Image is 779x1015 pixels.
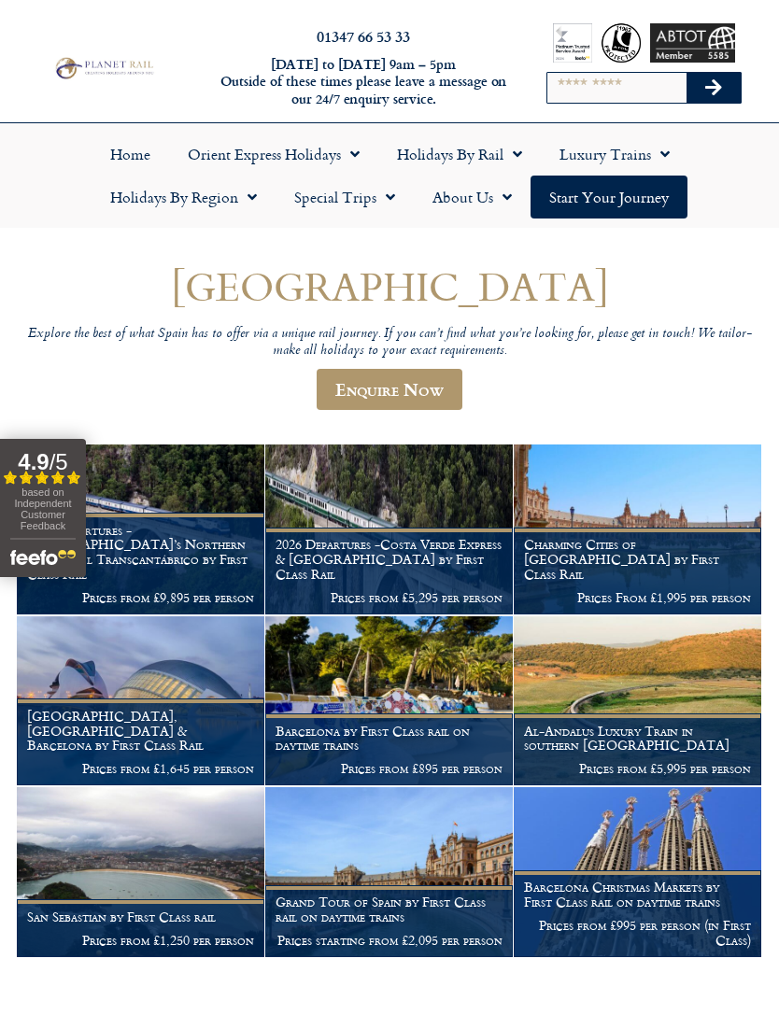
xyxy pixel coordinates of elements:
[524,918,751,948] p: Prices from £995 per person (in First Class)
[27,761,254,776] p: Prices from £1,645 per person
[17,264,762,308] h1: [GEOGRAPHIC_DATA]
[265,616,514,786] a: Barcelona by First Class rail on daytime trains Prices from £895 per person
[27,933,254,948] p: Prices from £1,250 per person
[514,787,762,957] a: Barcelona Christmas Markets by First Class rail on daytime trains Prices from £995 per person (in...
[276,176,414,219] a: Special Trips
[276,895,503,924] h1: Grand Tour of Spain by First Class rail on daytime trains
[169,133,378,176] a: Orient Express Holidays
[378,133,541,176] a: Holidays by Rail
[92,176,276,219] a: Holidays by Region
[27,523,254,582] h1: 2025 Departures -[GEOGRAPHIC_DATA]’s Northern Coast – El Transcantábrico by First Class Rail
[514,444,762,614] a: Charming Cities of [GEOGRAPHIC_DATA] by First Class Rail Prices From £1,995 per person
[276,724,503,754] h1: Barcelona by First Class rail on daytime trains
[276,761,503,776] p: Prices from £895 per person
[27,590,254,605] p: Prices from £9,895 per person
[531,176,687,219] a: Start your Journey
[51,55,156,80] img: Planet Rail Train Holidays Logo
[17,616,265,786] a: [GEOGRAPHIC_DATA], [GEOGRAPHIC_DATA] & Barcelona by First Class Rail Prices from £1,645 per person
[524,590,751,605] p: Prices From £1,995 per person
[17,326,762,360] p: Explore the best of what Spain has to offer via a unique rail journey. If you can’t find what you...
[414,176,531,219] a: About Us
[27,909,254,924] h1: San Sebastian by First Class rail
[212,56,515,108] h6: [DATE] to [DATE] 9am – 5pm Outside of these times please leave a message on our 24/7 enquiry serv...
[265,787,514,957] a: Grand Tour of Spain by First Class rail on daytime trains Prices starting from £2,095 per person
[276,537,503,581] h1: 2026 Departures -Costa Verde Express & [GEOGRAPHIC_DATA] by First Class Rail
[514,616,762,786] a: Al-Andalus Luxury Train in southern [GEOGRAPHIC_DATA] Prices from £5,995 per person
[92,133,169,176] a: Home
[265,444,514,614] a: 2026 Departures -Costa Verde Express & [GEOGRAPHIC_DATA] by First Class Rail Prices from £5,295 p...
[276,933,503,948] p: Prices starting from £2,095 per person
[17,444,265,614] a: 2025 Departures -[GEOGRAPHIC_DATA]’s Northern Coast – El Transcantábrico by First Class Rail Pric...
[687,73,741,103] button: Search
[9,133,770,219] nav: Menu
[317,25,410,47] a: 01347 66 53 33
[317,369,462,410] a: Enquire Now
[276,590,503,605] p: Prices from £5,295 per person
[17,787,265,957] a: San Sebastian by First Class rail Prices from £1,250 per person
[524,724,751,754] h1: Al-Andalus Luxury Train in southern [GEOGRAPHIC_DATA]
[27,709,254,753] h1: [GEOGRAPHIC_DATA], [GEOGRAPHIC_DATA] & Barcelona by First Class Rail
[524,761,751,776] p: Prices from £5,995 per person
[541,133,688,176] a: Luxury Trains
[524,537,751,581] h1: Charming Cities of [GEOGRAPHIC_DATA] by First Class Rail
[524,880,751,909] h1: Barcelona Christmas Markets by First Class rail on daytime trains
